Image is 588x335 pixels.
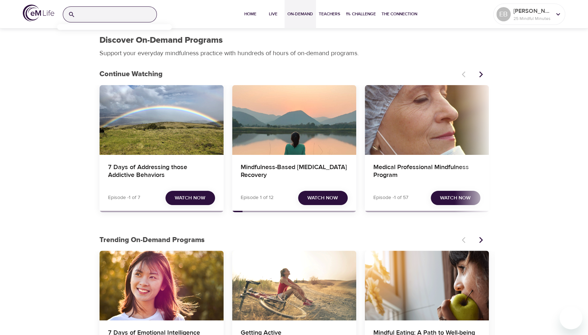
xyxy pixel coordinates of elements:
span: The Connection [382,10,417,18]
h1: Discover On-Demand Programs [99,35,223,46]
h4: Medical Professional Mindfulness Program [373,163,480,180]
span: Teachers [319,10,340,18]
iframe: Button to launch messaging window [559,307,582,329]
button: Next items [473,67,489,82]
button: Mindfulness-Based Cancer Recovery [232,85,356,155]
h4: 7 Days of Addressing those Addictive Behaviors [108,163,215,180]
button: 7 Days of Addressing those Addictive Behaviors [99,85,224,155]
button: Medical Professional Mindfulness Program [365,85,489,155]
p: Trending On-Demand Programs [99,235,457,245]
div: EB [496,7,511,21]
button: Next items [473,232,489,248]
span: Watch Now [307,194,338,203]
p: Support your everyday mindfulness practice with hundreds of hours of on-demand programs. [99,48,367,58]
span: Home [242,10,259,18]
span: Watch Now [175,194,205,203]
span: Watch Now [440,194,471,203]
h3: Continue Watching [99,70,457,78]
input: Find programs, teachers, etc... [78,7,157,22]
span: 1% Challenge [346,10,376,18]
button: Watch Now [298,191,348,205]
p: Episode -1 of 7 [108,194,140,201]
img: logo [23,5,54,21]
h4: Mindfulness-Based [MEDICAL_DATA] Recovery [241,163,348,180]
p: 25 Mindful Minutes [513,15,551,22]
p: [PERSON_NAME] [513,7,551,15]
p: Episode 1 of 12 [241,194,273,201]
button: 7 Days of Emotional Intelligence [99,251,224,320]
span: On-Demand [287,10,313,18]
span: Live [265,10,282,18]
button: Watch Now [431,191,480,205]
button: Getting Active [232,251,356,320]
p: Episode -1 of 57 [373,194,408,201]
button: Watch Now [165,191,215,205]
button: Mindful Eating: A Path to Well-being [365,251,489,320]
